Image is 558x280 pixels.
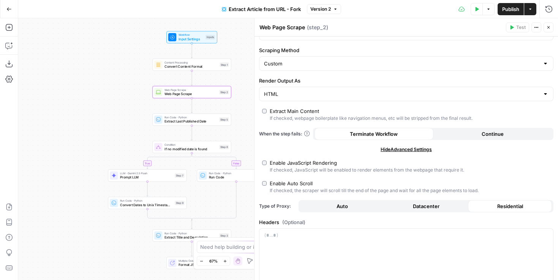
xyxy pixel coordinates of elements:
[259,130,310,137] a: When the step fails:
[152,31,231,43] div: WorkflowInput SettingsInputs
[220,62,229,67] div: Step 1
[506,22,529,32] button: Test
[300,200,384,212] button: Auto
[191,98,193,113] g: Edge from step_2 to step_5
[219,117,229,122] div: Step 5
[270,167,464,173] div: If checked, JavaScript will be enabled to render elements from the webpage that require it.
[192,153,237,169] g: Edge from step_6 to step_8
[152,229,231,242] div: Run Code · PythonExtract Title and DescriptionStep 3
[108,197,187,209] div: Run Code · PythonConvert Dates to Unix TimestampsStep 9
[197,169,275,181] div: Run Code · PythonRun CodeStep 8
[497,202,523,210] span: Residential
[433,128,552,140] button: Continue
[152,59,231,71] div: Content ProcessingConvert Content FormatStep 1
[205,35,215,40] div: Inputs
[262,181,267,186] input: Enable Auto ScrollIf checked, the scraper will scroll till the end of the page and wait for all t...
[307,4,341,14] button: Version 2
[179,37,204,41] span: Input Settings
[209,171,262,175] span: Run Code · Python
[259,203,296,210] span: Type of Proxy:
[179,33,204,37] span: Workflow
[179,259,203,263] span: Multiple Outputs
[175,200,184,205] div: Step 9
[219,90,229,94] div: Step 2
[270,115,473,122] div: If checked, webpage boilerplate like navigation menus, etc will be stripped from the final result.
[270,107,319,115] div: Extract Main Content
[381,146,432,153] span: Hide Advanced Settings
[413,202,439,210] span: Datacenter
[229,5,301,13] span: Extract Article from URL - Fork
[147,209,192,221] g: Edge from step_9 to step_6-conditional-end
[307,24,328,31] span: ( step_2 )
[264,90,539,98] input: HTML
[164,146,217,151] span: If no modified date is found
[209,175,262,180] span: Run Code
[152,257,231,269] div: Multiple OutputsFormat JSONStep 4
[152,86,231,98] div: Web Page ScrapeWeb Page ScrapeStep 2
[502,5,519,13] span: Publish
[120,199,173,203] span: Run Code · Python
[192,181,236,221] g: Edge from step_8 to step_6-conditional-end
[219,145,229,149] div: Step 6
[259,24,305,31] textarea: Web Page Scrape
[337,202,348,210] span: Auto
[108,169,187,181] div: LLM · Gemini 2.5 FlashPrompt LLMStep 7
[264,60,539,67] input: Custom
[270,159,337,167] div: Enable JavaScript Rendering
[175,173,184,178] div: Step 7
[191,71,193,86] g: Edge from step_1 to step_2
[498,3,524,15] button: Publish
[259,218,553,226] label: Headers
[259,77,553,84] label: Render Output As
[120,171,173,175] span: LLM · Gemini 2.5 Flash
[164,91,217,96] span: Web Page Scrape
[164,231,217,235] span: Run Code · Python
[164,143,217,147] span: Condition
[164,119,217,124] span: Extract Last Published Date
[147,153,192,169] g: Edge from step_6 to step_7
[164,88,217,92] span: Web Page Scrape
[152,141,231,153] div: ConditionIf no modified date is foundStep 6
[217,3,305,15] button: Extract Article from URL - Fork
[191,43,193,58] g: Edge from start to step_1
[164,235,217,240] span: Extract Title and Description
[164,115,217,119] span: Run Code · Python
[191,126,193,140] g: Edge from step_5 to step_6
[209,258,218,264] span: 67%
[262,109,267,113] input: Extract Main ContentIf checked, webpage boilerplate like navigation menus, etc will be stripped f...
[482,130,504,138] span: Continue
[191,220,193,229] g: Edge from step_6-conditional-end to step_3
[350,130,398,138] span: Terminate Workflow
[120,202,173,207] span: Convert Dates to Unix Timestamps
[156,62,161,67] img: o3r9yhbrn24ooq0tey3lueqptmfj
[259,46,553,54] label: Scraping Method
[262,161,267,165] input: Enable JavaScript RenderingIf checked, JavaScript will be enabled to render elements from the web...
[270,187,479,194] div: If checked, the scraper will scroll till the end of the page and wait for all the page elements t...
[270,180,313,187] div: Enable Auto Scroll
[516,24,526,31] span: Test
[384,200,468,212] button: Datacenter
[152,113,231,126] div: Run Code · PythonExtract Last Published DateStep 5
[147,181,148,196] g: Edge from step_7 to step_9
[282,218,305,226] span: (Optional)
[219,233,229,238] div: Step 3
[120,175,173,180] span: Prompt LLM
[310,6,331,13] span: Version 2
[164,60,218,65] span: Content Processing
[179,262,203,267] span: Format JSON
[164,64,218,69] span: Convert Content Format
[191,242,193,256] g: Edge from step_3 to step_4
